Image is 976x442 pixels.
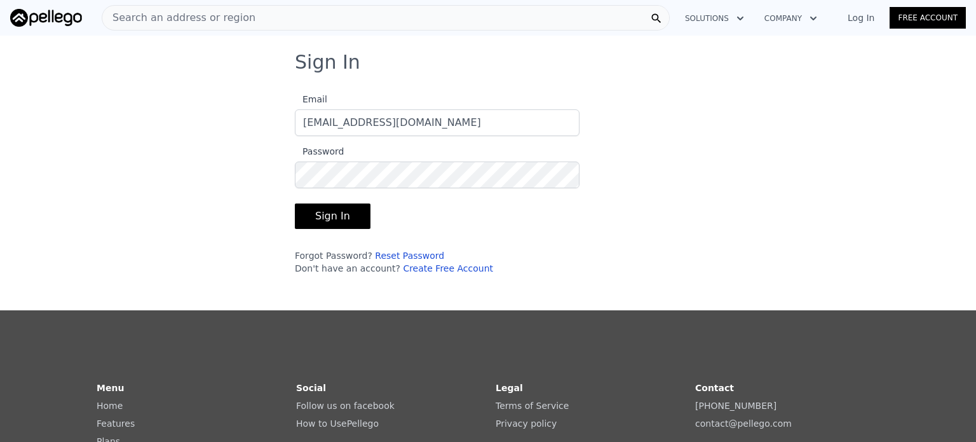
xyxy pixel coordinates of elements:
button: Company [754,7,827,30]
input: Password [295,162,579,188]
a: Free Account [890,7,966,29]
a: Home [97,401,123,411]
a: Privacy policy [496,418,557,429]
span: Password [295,146,344,156]
strong: Contact [695,383,734,393]
input: Email [295,109,579,136]
span: Email [295,94,327,104]
img: Pellego [10,9,82,27]
a: How to UsePellego [296,418,379,429]
a: Log In [832,11,890,24]
h3: Sign In [295,51,681,74]
a: contact@pellego.com [695,418,792,429]
a: Reset Password [375,251,444,261]
button: Solutions [675,7,754,30]
span: Search an address or region [102,10,255,25]
a: Follow us on facebook [296,401,395,411]
strong: Social [296,383,326,393]
a: Create Free Account [403,263,493,273]
a: [PHONE_NUMBER] [695,401,776,411]
a: Terms of Service [496,401,569,411]
strong: Menu [97,383,124,393]
a: Features [97,418,135,429]
div: Forgot Password? Don't have an account? [295,249,579,275]
strong: Legal [496,383,523,393]
button: Sign In [295,204,370,229]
